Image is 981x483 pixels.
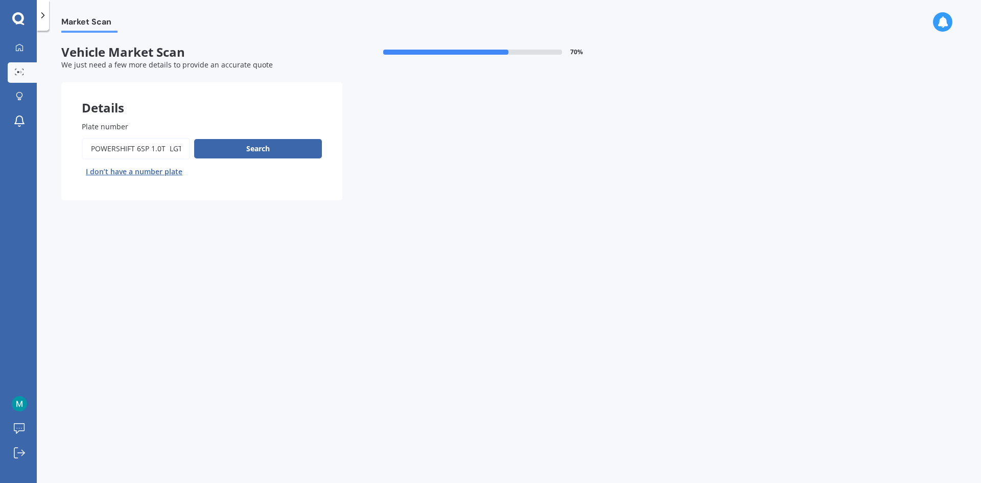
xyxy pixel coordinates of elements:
[194,139,322,158] button: Search
[570,49,583,56] span: 70 %
[82,138,190,159] input: Enter plate number
[61,17,118,31] span: Market Scan
[82,164,186,180] button: I don’t have a number plate
[12,396,27,411] img: ACg8ocJ_ePFdUXhgQQPVEDkr7DOLFuI7A6KIFvQvzWePKgEycJOHPw=s96-c
[61,60,273,70] span: We just need a few more details to provide an accurate quote
[61,45,342,60] span: Vehicle Market Scan
[82,122,128,131] span: Plate number
[61,82,342,113] div: Details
